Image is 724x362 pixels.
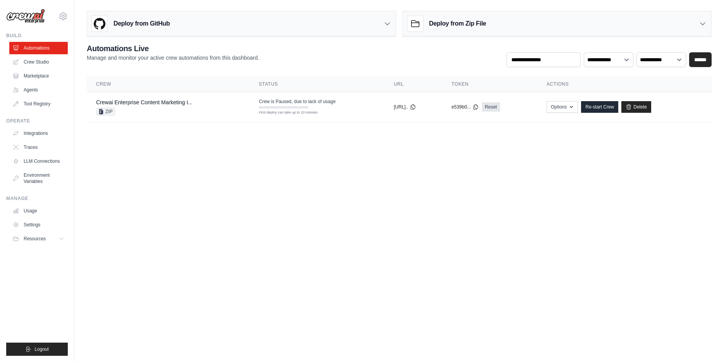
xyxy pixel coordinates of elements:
a: Usage [9,205,68,217]
a: Traces [9,141,68,153]
th: Token [442,76,537,92]
a: Automations [9,42,68,54]
a: Delete [621,101,651,113]
th: Actions [537,76,712,92]
th: Status [249,76,384,92]
a: Agents [9,84,68,96]
a: Reset [482,102,500,112]
th: URL [385,76,442,92]
a: Integrations [9,127,68,140]
a: Tool Registry [9,98,68,110]
h2: Automations Live [87,43,259,54]
p: Manage and monitor your active crew automations from this dashboard. [87,54,259,62]
div: Operate [6,118,68,124]
a: Re-start Crew [581,101,618,113]
a: LLM Connections [9,155,68,167]
a: Crewai Enterprise Content Marketing I... [96,99,193,105]
button: Resources [9,233,68,245]
th: Crew [87,76,249,92]
span: Crew is Paused, due to lack of usage [259,98,335,105]
button: Options [547,101,578,113]
div: Build [6,33,68,39]
img: Logo [6,9,45,24]
h3: Deploy from Zip File [429,19,486,28]
a: Settings [9,219,68,231]
div: First deploy can take up to 10 minutes [259,110,308,115]
span: ZIP [96,108,115,115]
button: e539b0... [452,104,479,110]
img: GitHub Logo [92,16,107,31]
span: Logout [34,346,49,352]
span: Resources [24,236,46,242]
div: Manage [6,195,68,202]
a: Environment Variables [9,169,68,188]
button: Logout [6,343,68,356]
h3: Deploy from GitHub [114,19,170,28]
a: Crew Studio [9,56,68,68]
a: Marketplace [9,70,68,82]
